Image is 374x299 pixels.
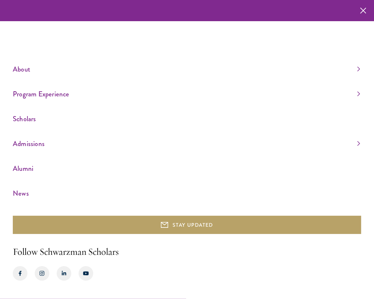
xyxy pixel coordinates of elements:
a: Alumni [13,162,360,175]
a: News [13,187,360,199]
h2: Follow Schwarzman Scholars [13,245,361,259]
a: Program Experience [13,88,360,100]
a: Scholars [13,113,360,125]
button: STAY UPDATED [13,216,361,234]
a: Admissions [13,138,360,150]
a: About [13,63,360,75]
